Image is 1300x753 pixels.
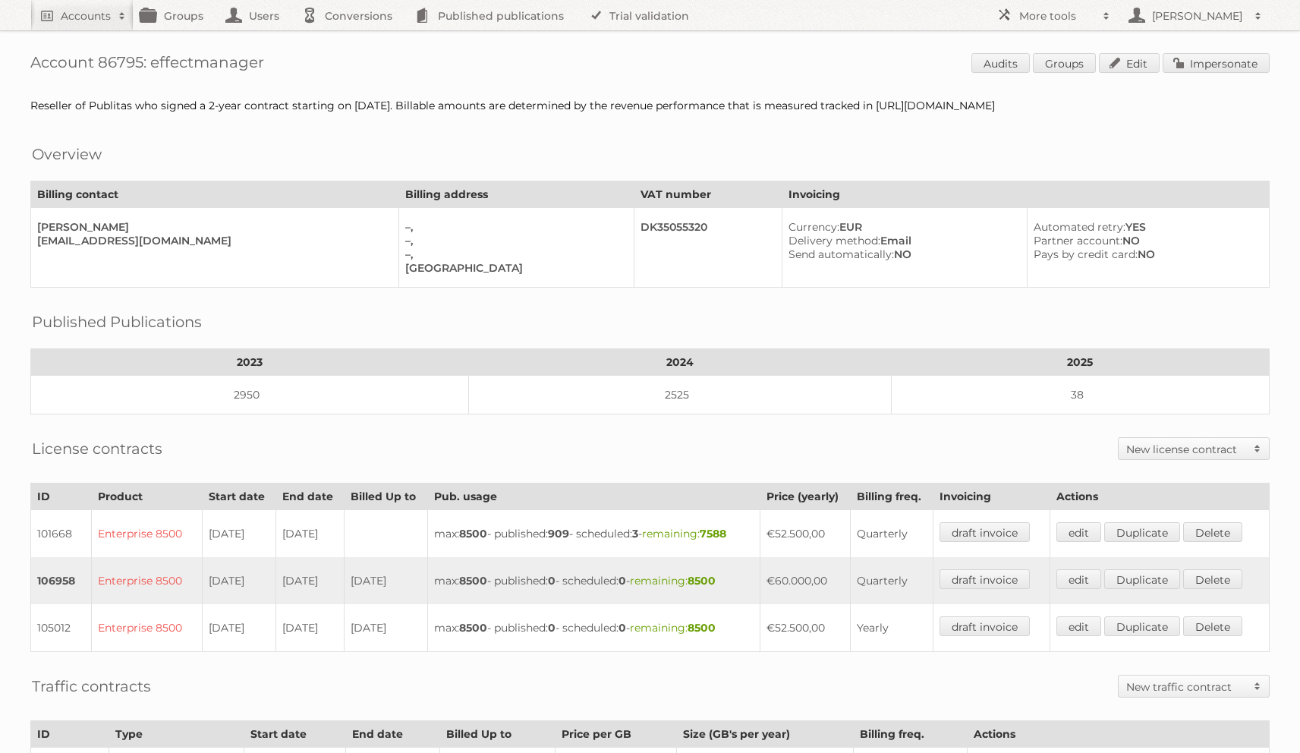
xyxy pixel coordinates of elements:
[244,721,346,748] th: Start date
[1183,569,1242,589] a: Delete
[405,247,622,261] div: –,
[459,621,487,635] strong: 8500
[1148,8,1247,24] h2: [PERSON_NAME]
[405,220,622,234] div: –,
[933,484,1050,510] th: Invoicing
[61,8,111,24] h2: Accounts
[1056,522,1101,542] a: edit
[30,99,1270,112] div: Reseller of Publitas who signed a 2-year contract starting on [DATE]. Billable amounts are determ...
[634,208,782,288] td: DK35055320
[1034,247,1138,261] span: Pays by credit card:
[851,484,933,510] th: Billing freq.
[642,527,726,540] span: remaining:
[275,510,344,558] td: [DATE]
[1034,247,1257,261] div: NO
[548,621,556,635] strong: 0
[32,143,102,165] h2: Overview
[1056,569,1101,589] a: edit
[688,621,716,635] strong: 8500
[1034,234,1257,247] div: NO
[1104,522,1180,542] a: Duplicate
[630,574,716,588] span: remaining:
[630,621,716,635] span: remaining:
[459,527,487,540] strong: 8500
[405,261,622,275] div: [GEOGRAPHIC_DATA]
[1126,442,1246,457] h2: New license contract
[275,484,344,510] th: End date
[688,574,716,588] strong: 8500
[405,234,622,247] div: –,
[31,181,399,208] th: Billing contact
[760,604,851,652] td: €52.500,00
[1183,616,1242,636] a: Delete
[468,349,891,376] th: 2024
[275,604,344,652] td: [DATE]
[851,510,933,558] td: Quarterly
[92,484,202,510] th: Product
[31,484,92,510] th: ID
[202,510,275,558] td: [DATE]
[619,621,626,635] strong: 0
[634,181,782,208] th: VAT number
[109,721,244,748] th: Type
[851,604,933,652] td: Yearly
[1056,616,1101,636] a: edit
[427,510,760,558] td: max: - published: - scheduled: -
[440,721,556,748] th: Billed Up to
[760,484,851,510] th: Price (yearly)
[31,557,92,604] td: 106958
[92,557,202,604] td: Enterprise 8500
[31,349,469,376] th: 2023
[555,721,677,748] th: Price per GB
[1050,484,1270,510] th: Actions
[1119,438,1269,459] a: New license contract
[1099,53,1160,73] a: Edit
[940,569,1030,589] a: draft invoice
[788,220,1015,234] div: EUR
[31,376,469,414] td: 2950
[1246,438,1269,459] span: Toggle
[1163,53,1270,73] a: Impersonate
[37,234,386,247] div: [EMAIL_ADDRESS][DOMAIN_NAME]
[427,557,760,604] td: max: - published: - scheduled: -
[275,557,344,604] td: [DATE]
[1034,234,1122,247] span: Partner account:
[548,527,569,540] strong: 909
[459,574,487,588] strong: 8500
[891,376,1269,414] td: 38
[92,604,202,652] td: Enterprise 8500
[344,604,427,652] td: [DATE]
[632,527,638,540] strong: 3
[427,604,760,652] td: max: - published: - scheduled: -
[760,510,851,558] td: €52.500,00
[31,510,92,558] td: 101668
[619,574,626,588] strong: 0
[344,484,427,510] th: Billed Up to
[851,557,933,604] td: Quarterly
[968,721,1270,748] th: Actions
[1033,53,1096,73] a: Groups
[788,247,1015,261] div: NO
[1126,679,1246,695] h2: New traffic contract
[854,721,968,748] th: Billing freq.
[1034,220,1257,234] div: YES
[782,181,1270,208] th: Invoicing
[940,616,1030,636] a: draft invoice
[788,220,839,234] span: Currency:
[760,557,851,604] td: €60.000,00
[346,721,440,748] th: End date
[940,522,1030,542] a: draft invoice
[468,376,891,414] td: 2525
[398,181,634,208] th: Billing address
[677,721,854,748] th: Size (GB's per year)
[891,349,1269,376] th: 2025
[1104,616,1180,636] a: Duplicate
[1119,676,1269,697] a: New traffic contract
[548,574,556,588] strong: 0
[700,527,726,540] strong: 7588
[30,53,1270,76] h1: Account 86795: effectmanager
[344,557,427,604] td: [DATE]
[202,484,275,510] th: Start date
[1246,676,1269,697] span: Toggle
[32,675,151,698] h2: Traffic contracts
